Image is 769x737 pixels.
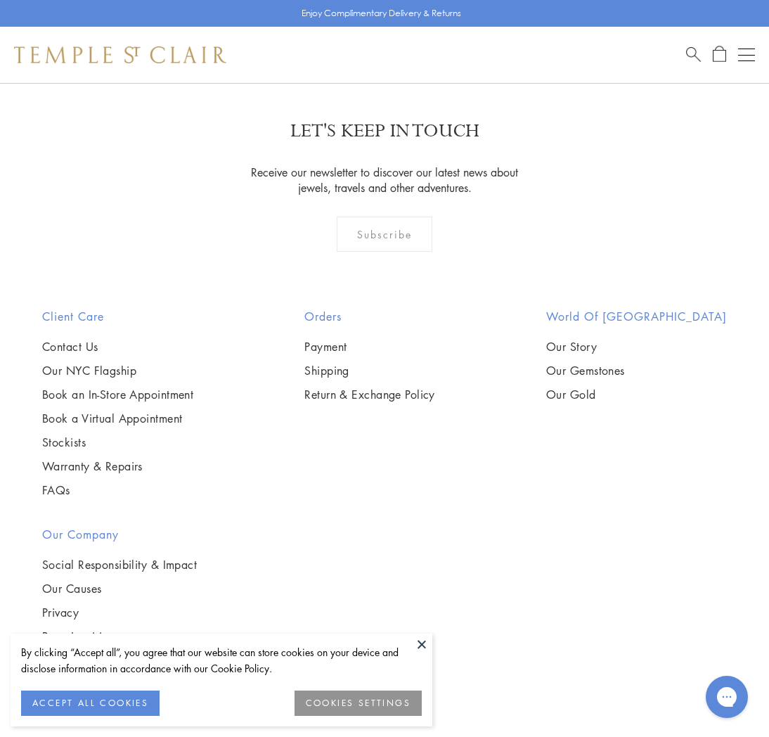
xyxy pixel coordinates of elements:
iframe: Gorgias live chat messenger [699,671,755,723]
a: Social Responsibility & Impact [42,557,197,572]
h2: Our Company [42,526,197,543]
button: ACCEPT ALL COOKIES [21,691,160,716]
a: Book a Virtual Appointment [42,411,193,426]
a: FAQs [42,482,193,498]
a: Our Story [546,339,727,354]
a: Search [686,46,701,63]
a: Book an In-Store Appointment [42,387,193,402]
button: COOKIES SETTINGS [295,691,422,716]
div: Subscribe [337,217,433,252]
div: By clicking “Accept all”, you agree that our website can store cookies on your device and disclos... [21,644,422,677]
a: Privacy [42,605,197,620]
a: Our Gold [546,387,727,402]
a: Stockists [42,435,193,450]
img: Temple St. Clair [14,46,226,63]
a: Contact Us [42,339,193,354]
a: Open Shopping Bag [713,46,726,63]
a: Return & Exchange Policy [304,387,435,402]
p: Enjoy Complimentary Delivery & Returns [302,6,461,20]
a: Our Gemstones [546,363,727,378]
a: Payment [304,339,435,354]
a: Press Inquiries [42,629,197,644]
h2: World of [GEOGRAPHIC_DATA] [546,308,727,325]
p: LET'S KEEP IN TOUCH [290,119,479,143]
a: Our Causes [42,581,197,596]
h2: Client Care [42,308,193,325]
button: Open navigation [738,46,755,63]
h2: Orders [304,308,435,325]
p: Receive our newsletter to discover our latest news about jewels, travels and other adventures. [243,165,527,196]
a: Shipping [304,363,435,378]
a: Warranty & Repairs [42,459,193,474]
a: Our NYC Flagship [42,363,193,378]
